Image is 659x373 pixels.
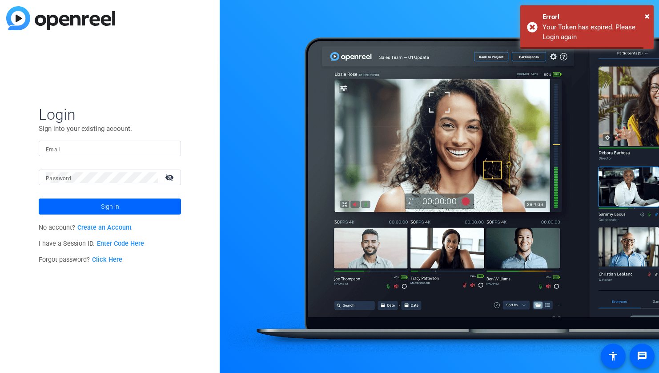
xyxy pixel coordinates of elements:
[39,105,181,124] span: Login
[160,171,181,184] mat-icon: visibility_off
[645,9,650,23] button: Close
[645,11,650,21] span: ×
[39,224,132,231] span: No account?
[542,12,647,22] div: Error!
[92,256,122,264] a: Click Here
[637,351,647,361] mat-icon: message
[46,143,174,154] input: Enter Email Address
[39,256,122,264] span: Forgot password?
[39,240,144,247] span: I have a Session ID.
[46,175,71,182] mat-label: Password
[542,22,647,42] div: Your Token has expired. Please Login again
[39,199,181,215] button: Sign in
[77,224,132,231] a: Create an Account
[608,351,619,361] mat-icon: accessibility
[97,240,144,247] a: Enter Code Here
[6,6,115,30] img: blue-gradient.svg
[39,124,181,134] p: Sign into your existing account.
[101,195,119,218] span: Sign in
[46,146,60,153] mat-label: Email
